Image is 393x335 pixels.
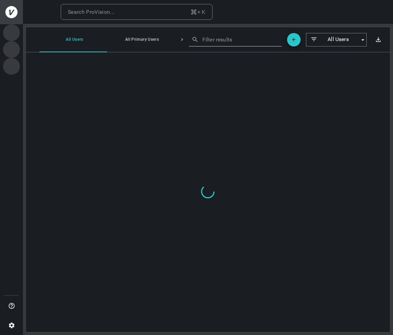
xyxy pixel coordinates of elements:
[372,33,385,46] button: Export results
[61,4,213,20] button: Search ProVision...+ K
[318,36,358,43] span: All Users
[287,33,301,46] button: Create User
[174,27,242,52] button: Users not associated with an organization
[202,34,272,45] input: Filter results
[190,7,205,17] div: + K
[68,7,115,17] div: Search ProVision...
[39,27,107,52] button: All Users
[107,27,174,52] button: All Primary Users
